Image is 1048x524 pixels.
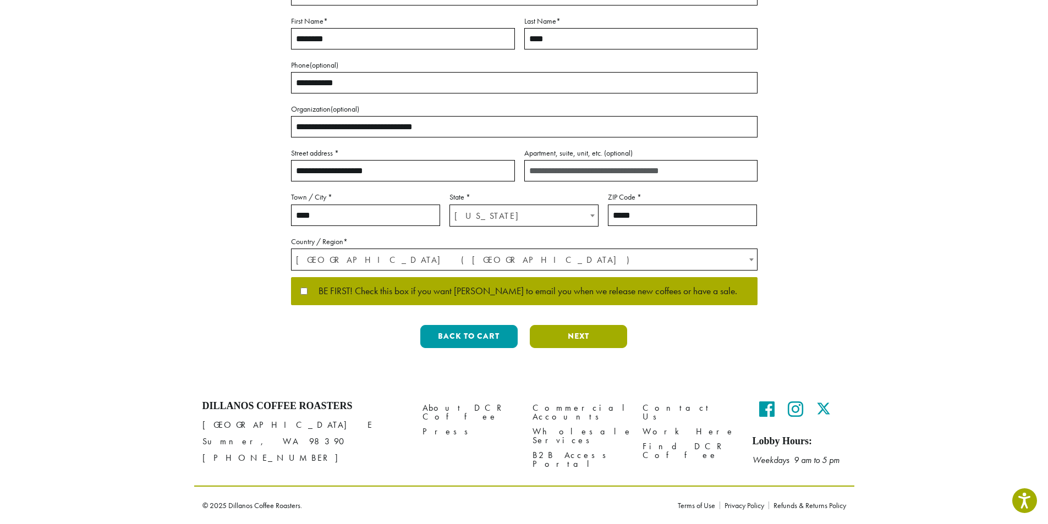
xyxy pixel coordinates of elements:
label: Apartment, suite, unit, etc. [524,146,758,160]
a: Wholesale Services [533,424,626,448]
a: Contact Us [643,400,736,424]
label: Street address [291,146,515,160]
p: [GEOGRAPHIC_DATA] E Sumner, WA 98390 [PHONE_NUMBER] [202,417,406,466]
button: Back to cart [420,325,518,348]
span: Country / Region [291,249,758,271]
a: About DCR Coffee [423,400,516,424]
a: B2B Access Portal [533,448,626,472]
span: United States (US) [292,249,757,271]
span: State [449,205,599,227]
input: BE FIRST! Check this box if you want [PERSON_NAME] to email you when we release new coffees or ha... [300,288,308,295]
a: Terms of Use [678,501,720,509]
a: Refunds & Returns Policy [769,501,846,509]
label: State [449,190,599,204]
label: First Name [291,14,515,28]
label: ZIP Code [608,190,757,204]
p: © 2025 Dillanos Coffee Roasters. [202,501,661,509]
button: Next [530,325,627,348]
span: Washington [450,205,598,227]
label: Town / City [291,190,440,204]
span: (optional) [331,104,359,114]
a: Press [423,424,516,439]
h4: Dillanos Coffee Roasters [202,400,406,412]
label: Last Name [524,14,758,28]
h5: Lobby Hours: [753,435,846,448]
a: Privacy Policy [720,501,769,509]
span: (optional) [604,148,633,158]
a: Commercial Accounts [533,400,626,424]
em: Weekdays 9 am to 5 pm [753,454,840,466]
a: Work Here [643,424,736,439]
label: Organization [291,102,758,116]
a: Find DCR Coffee [643,439,736,463]
span: (optional) [310,60,338,70]
span: BE FIRST! Check this box if you want [PERSON_NAME] to email you when we release new coffees or ha... [308,286,737,296]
